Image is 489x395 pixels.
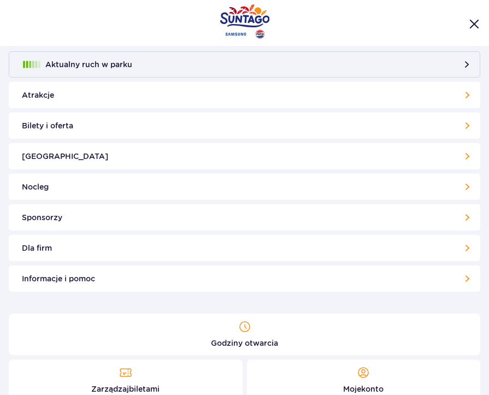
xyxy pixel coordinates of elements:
[9,143,480,169] a: [GEOGRAPHIC_DATA]
[220,4,269,39] img: Park of Poland
[9,82,480,108] a: Atrakcje
[9,314,480,355] a: Godziny otwarcia
[9,266,480,292] a: Informacje i pomoc
[9,204,480,231] a: Sponsorzy
[469,19,479,29] img: Close menu
[9,235,480,261] a: Dla firm
[468,18,480,30] button: Zamknij menu
[9,113,480,139] a: Bilety i oferta
[9,51,480,78] button: Aktualny ruch w parku
[9,174,480,200] a: Nocleg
